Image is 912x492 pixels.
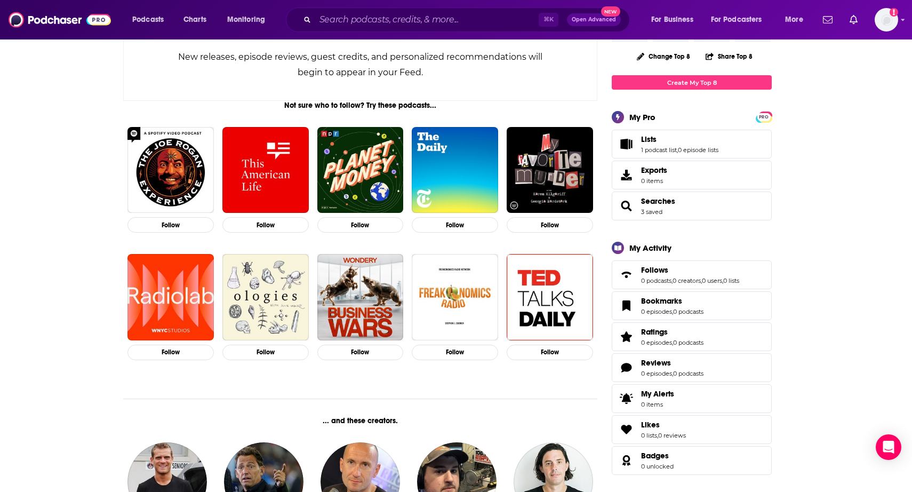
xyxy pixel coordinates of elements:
span: My Alerts [641,389,674,399]
img: The Daily [412,127,498,213]
div: New releases, episode reviews, guest credits, and personalized recommendations will begin to appe... [177,49,543,80]
button: Share Top 8 [705,46,753,67]
span: Exports [641,165,667,175]
button: Change Top 8 [630,50,697,63]
img: The Joe Rogan Experience [127,127,214,213]
span: Open Advanced [572,17,616,22]
span: Follows [641,265,668,275]
img: Radiolab [127,254,214,340]
button: Follow [412,217,498,233]
span: Exports [615,168,637,182]
a: 0 episodes [641,339,672,346]
a: Likes [641,420,686,430]
span: , [722,277,723,284]
span: , [657,432,658,439]
a: Follows [615,267,637,282]
span: 0 items [641,177,667,185]
a: Ratings [641,327,703,337]
button: Follow [222,217,309,233]
a: Freakonomics Radio [412,254,498,340]
div: ... and these creators. [123,416,597,425]
span: New [601,6,620,17]
span: Bookmarks [641,296,682,306]
span: Reviews [641,358,671,368]
span: , [677,146,678,154]
a: 0 podcasts [673,308,703,315]
span: Logged in as notablypr [875,8,898,31]
a: Badges [615,453,637,468]
button: Show profile menu [875,8,898,31]
span: For Business [651,12,693,27]
img: TED Talks Daily [507,254,593,340]
input: Search podcasts, credits, & more... [315,11,539,28]
a: Charts [177,11,213,28]
a: 0 users [702,277,722,284]
button: Follow [507,217,593,233]
span: , [671,277,673,284]
button: Follow [317,217,404,233]
a: PRO [757,113,770,121]
span: , [672,339,673,346]
button: Follow [127,217,214,233]
button: Follow [412,345,498,360]
div: Not sure who to follow? Try these podcasts... [123,101,597,110]
span: My Alerts [615,391,637,406]
span: ⌘ K [539,13,558,27]
a: Show notifications dropdown [819,11,837,29]
span: , [701,277,702,284]
a: 0 podcasts [673,370,703,377]
a: Lists [641,134,718,144]
a: My Alerts [612,384,772,413]
button: Follow [222,345,309,360]
a: 0 lists [641,432,657,439]
span: 0 items [641,401,674,408]
span: , [672,370,673,377]
a: Searches [641,196,675,206]
div: My Activity [629,243,671,253]
span: Monitoring [227,12,265,27]
span: Charts [183,12,206,27]
a: 0 creators [673,277,701,284]
span: Podcasts [132,12,164,27]
a: Bookmarks [641,296,703,306]
img: Podchaser - Follow, Share and Rate Podcasts [9,10,111,30]
span: , [672,308,673,315]
a: 0 reviews [658,432,686,439]
a: Likes [615,422,637,437]
button: Follow [127,345,214,360]
a: 1 podcast list [641,146,677,154]
img: Ologies with Alie Ward [222,254,309,340]
span: Lists [641,134,657,144]
button: open menu [125,11,178,28]
a: 3 saved [641,208,662,216]
a: 0 lists [723,277,739,284]
img: Planet Money [317,127,404,213]
button: Follow [507,345,593,360]
button: open menu [704,11,778,28]
a: Badges [641,451,674,461]
img: Business Wars [317,254,404,340]
button: Follow [317,345,404,360]
span: Follows [612,260,772,289]
a: This American Life [222,127,309,213]
span: Badges [641,451,669,461]
svg: Add a profile image [890,8,898,17]
a: Lists [615,137,637,152]
div: My Pro [629,112,655,122]
a: Searches [615,199,637,213]
button: open menu [778,11,817,28]
a: Exports [612,161,772,189]
button: open menu [644,11,707,28]
div: Search podcasts, credits, & more... [296,7,640,32]
span: Likes [641,420,660,430]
